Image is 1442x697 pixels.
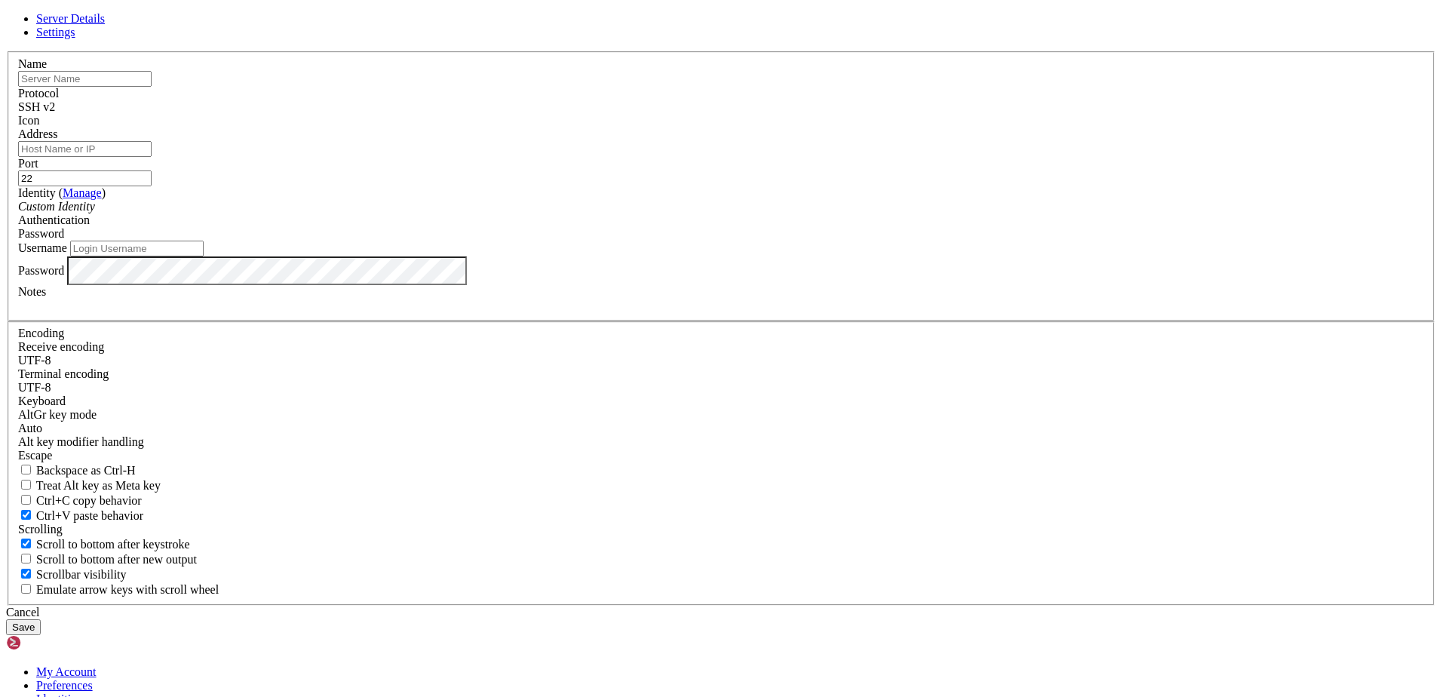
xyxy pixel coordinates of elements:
div: Password [18,227,1424,241]
label: Notes [18,285,46,298]
label: Whether to scroll to the bottom on any keystroke. [18,538,190,551]
label: Authentication [18,213,90,226]
label: Name [18,57,47,70]
input: Scroll to bottom after keystroke [21,539,31,548]
label: When using the alternative screen buffer, and DECCKM (Application Cursor Keys) is active, mouse w... [18,583,219,596]
a: Preferences [36,679,93,692]
label: Set the expected encoding for data received from the host. If the encodings do not match, visual ... [18,408,97,421]
input: Treat Alt key as Meta key [21,480,31,490]
span: Auto [18,422,42,434]
label: Controls how the Alt key is handled. Escape: Send an ESC prefix. 8-Bit: Add 128 to the typed char... [18,435,144,448]
label: Icon [18,114,39,127]
div: Auto [18,422,1424,435]
input: Ctrl+C copy behavior [21,495,31,505]
label: Scrolling [18,523,63,536]
label: The default terminal encoding. ISO-2022 enables character map translations (like graphics maps). ... [18,367,109,380]
span: Scrollbar visibility [36,568,127,581]
div: Escape [18,449,1424,462]
label: Whether the Alt key acts as a Meta key or as a distinct Alt key. [18,479,161,492]
span: Scroll to bottom after new output [36,553,197,566]
span: ( ) [59,186,106,199]
button: Save [6,619,41,635]
label: Ctrl-C copies if true, send ^C to host if false. Ctrl-Shift-C sends ^C to host if true, copies if... [18,494,142,507]
img: Shellngn [6,635,93,650]
label: Set the expected encoding for data received from the host. If the encodings do not match, visual ... [18,340,104,353]
input: Scrollbar visibility [21,569,31,579]
span: SSH v2 [18,100,55,113]
input: Emulate arrow keys with scroll wheel [21,584,31,594]
label: Password [18,263,64,276]
input: Backspace as Ctrl-H [21,465,31,474]
label: The vertical scrollbar mode. [18,568,127,581]
div: UTF-8 [18,381,1424,395]
i: Custom Identity [18,200,95,213]
label: Ctrl+V pastes if true, sends ^V to host if false. Ctrl+Shift+V sends ^V to host if true, pastes i... [18,509,143,522]
a: Manage [63,186,102,199]
input: Server Name [18,71,152,87]
input: Ctrl+V paste behavior [21,510,31,520]
span: Scroll to bottom after keystroke [36,538,190,551]
span: Escape [18,449,52,462]
span: Password [18,227,64,240]
label: Port [18,157,38,170]
label: If true, the backspace should send BS ('\x08', aka ^H). Otherwise the backspace key should send '... [18,464,136,477]
label: Keyboard [18,395,66,407]
span: Ctrl+V paste behavior [36,509,143,522]
span: Treat Alt key as Meta key [36,479,161,492]
span: UTF-8 [18,381,51,394]
label: Username [18,241,67,254]
span: Emulate arrow keys with scroll wheel [36,583,219,596]
input: Port Number [18,170,152,186]
label: Encoding [18,327,64,339]
div: Custom Identity [18,200,1424,213]
input: Login Username [70,241,204,256]
label: Address [18,127,57,140]
input: Scroll to bottom after new output [21,554,31,563]
span: UTF-8 [18,354,51,367]
input: Host Name or IP [18,141,152,157]
a: My Account [36,665,97,678]
div: UTF-8 [18,354,1424,367]
span: Backspace as Ctrl-H [36,464,136,477]
span: Ctrl+C copy behavior [36,494,142,507]
label: Identity [18,186,106,199]
a: Settings [36,26,75,38]
a: Server Details [36,12,105,25]
div: SSH v2 [18,100,1424,114]
div: Cancel [6,606,1436,619]
label: Scroll to bottom after new output. [18,553,197,566]
label: Protocol [18,87,59,100]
